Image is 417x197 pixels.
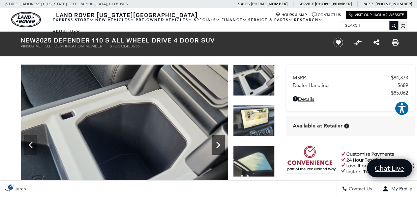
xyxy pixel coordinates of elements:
[52,26,81,37] a: About Us
[389,186,412,192] span: My Profile
[3,183,18,190] section: Click to Open Cookie Consent Modal
[11,12,41,27] img: Land Rover
[251,1,287,7] a: [PHONE_NUMBER]
[395,101,409,116] button: Explore your accessibility options
[367,159,412,177] a: Chat Live
[377,181,417,197] button: Open user profile menu
[21,44,28,48] span: VIN:
[52,14,340,37] nav: Main Navigation
[233,65,275,96] img: New 2025 Pangea Green LAND ROVER S image 25
[193,14,221,26] a: Specials
[293,90,408,96] a: $85,062
[395,101,409,117] aside: Accessibility Help Desk
[95,14,135,26] a: New Vehicles
[28,44,103,48] span: [US_VEHICLE_IDENTIFICATION_NUMBER]
[391,90,408,96] span: $85,062
[293,82,408,88] a: Dealer Handling $689
[331,37,345,48] button: Save vehicle
[276,13,307,17] a: Hours & Map
[363,2,374,6] span: Parts
[312,13,341,17] a: Contact Us
[293,75,391,81] span: MSRP
[21,37,322,44] h1: 2025 Defender 110 S All Wheel Drive 4 Door SUV
[298,2,314,6] span: Service
[293,82,398,88] span: Dealer Handling
[315,1,352,7] a: [PHONE_NUMBER]
[3,183,18,190] img: Opt-Out Icon
[375,1,412,7] a: [PHONE_NUMBER]
[110,44,124,48] span: Stock:
[221,14,248,26] a: Finance
[52,11,202,19] a: Land Rover [US_STATE][GEOGRAPHIC_DATA]
[347,186,372,192] span: Contact Us
[21,36,36,44] strong: New
[11,12,41,27] a: land-rover
[293,14,323,26] a: Research
[212,135,225,155] div: Next
[5,2,128,6] a: [STREET_ADDRESS] • [US_STATE][GEOGRAPHIC_DATA], CO 80905
[233,146,275,177] img: New 2025 Pangea Green LAND ROVER S image 27
[398,82,408,88] span: $689
[135,14,193,26] a: Pre-Owned Vehicles
[391,75,408,81] span: $84,373
[372,164,407,173] span: Chat Live
[56,11,198,19] span: Land Rover [US_STATE][GEOGRAPHIC_DATA]
[344,124,349,128] div: Vehicle is in stock and ready for immediate delivery. Due to demand, availability is subject to c...
[233,105,275,136] img: New 2025 Pangea Green LAND ROVER S image 26
[349,13,404,17] a: Visit Our Jaguar Website
[373,39,379,46] a: Share this New 2025 Defender 110 S All Wheel Drive 4 Door SUV
[52,14,95,26] a: EXPRESS STORE
[352,38,362,47] button: Compare Vehicle
[124,44,140,48] span: L453636
[340,21,398,29] input: Search
[293,96,408,102] a: Details
[293,75,408,81] a: MSRP $84,373
[248,14,293,26] a: Service & Parts
[24,135,37,155] div: Previous
[238,2,250,6] span: Sales
[293,122,343,129] span: Available at Retailer
[392,39,399,46] a: Print this New 2025 Defender 110 S All Wheel Drive 4 Door SUV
